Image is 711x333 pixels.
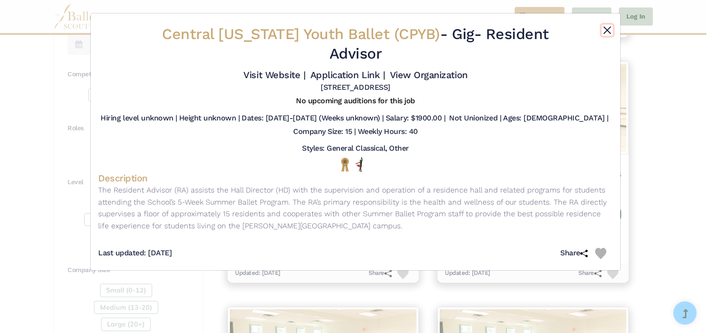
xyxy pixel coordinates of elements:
h5: Hiring level unknown | [101,113,177,123]
a: View Organization [390,69,468,80]
h5: Dates: [DATE]-[DATE] (Weeks unknown) | [241,113,384,123]
h5: Not Unionized | [449,113,501,123]
h5: Salary: $1900.00 | [386,113,445,123]
h5: Ages: [DEMOGRAPHIC_DATA] | [503,113,609,123]
h5: [STREET_ADDRESS] [321,83,390,93]
h5: Styles: General Classical, Other [302,144,409,153]
h5: Weekly Hours: 40 [358,127,418,137]
h5: Share [560,248,595,258]
a: Application Link | [310,69,385,80]
span: Gig [452,25,474,43]
img: National [339,157,351,172]
img: All [355,157,362,172]
h2: - - Resident Advisor [141,25,570,63]
h4: Description [98,172,613,184]
span: Central [US_STATE] Youth Ballet (CPYB) [162,25,440,43]
h5: Company Size: 15 | [293,127,355,137]
a: Visit Website | [243,69,305,80]
h5: Last updated: [DATE] [98,248,172,258]
p: The Resident Advisor (RA) assists the Hall Director (HD) with the supervision and operation of a ... [98,184,613,232]
h5: No upcoming auditions for this job [296,96,415,106]
img: Heart [595,248,606,259]
h5: Height unknown | [179,113,240,123]
button: Close [602,25,613,36]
